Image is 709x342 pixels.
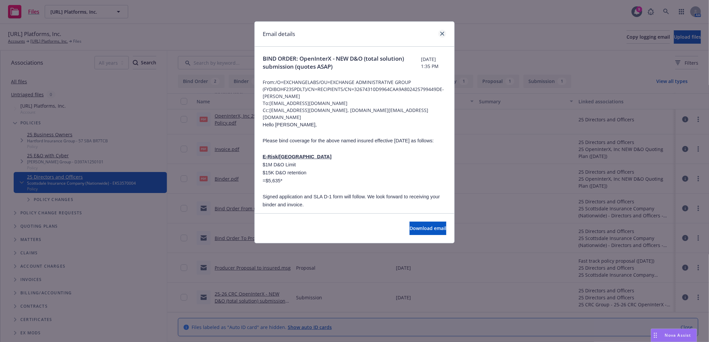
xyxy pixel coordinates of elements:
[410,222,446,235] button: Download email
[263,194,440,207] span: Signed application and SLA D-1 form will follow. We look forward to receiving your binder and inv...
[263,162,296,167] span: $1M D&O Limit
[263,79,446,100] span: From: /O=EXCHANGELABS/OU=EXCHANGE ADMINISTRATIVE GROUP (FYDIBOHF23SPDLT)/CN=RECIPIENTS/CN=3267431...
[651,329,697,342] button: Nova Assist
[263,30,295,38] h1: Email details
[651,329,660,342] div: Drag to move
[438,30,446,38] a: close
[263,178,282,183] span: =$5,635*
[421,56,446,70] span: [DATE] 1:35 PM
[263,100,446,107] span: To: [EMAIL_ADDRESS][DOMAIN_NAME]
[263,170,306,175] span: $15K D&O retention
[263,154,331,159] span: E-Risk/[GEOGRAPHIC_DATA]
[263,122,317,127] span: Hello [PERSON_NAME],
[263,138,434,143] span: Please bind coverage for the above named insured effective [DATE] as follows:
[263,55,421,71] span: BIND ORDER: OpenInterX - NEW D&O (total solution) submission (quotes ASAP)
[410,225,446,231] span: Download email
[665,332,691,338] span: Nova Assist
[263,107,446,121] span: Cc: [EMAIL_ADDRESS][DOMAIN_NAME], [DOMAIN_NAME][EMAIL_ADDRESS][DOMAIN_NAME]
